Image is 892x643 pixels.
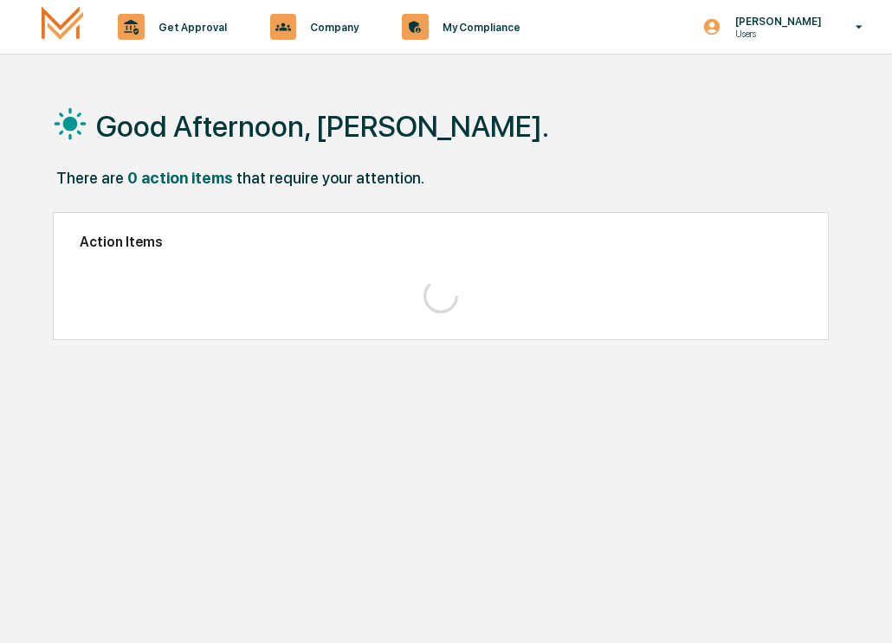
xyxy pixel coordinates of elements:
[80,234,802,250] h2: Action Items
[42,6,83,47] img: logo
[145,21,236,34] p: Get Approval
[127,169,233,187] div: 0 action items
[96,109,549,144] h1: Good Afternoon, [PERSON_NAME].
[296,21,367,34] p: Company
[721,15,831,28] p: [PERSON_NAME]
[429,21,529,34] p: My Compliance
[56,169,124,187] div: There are
[721,28,831,40] p: Users
[236,169,424,187] div: that require your attention.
